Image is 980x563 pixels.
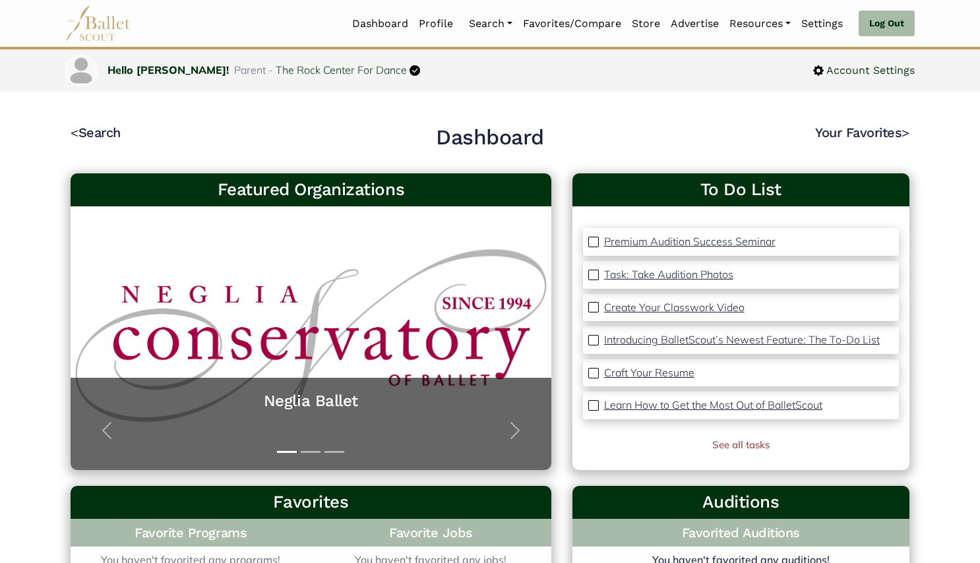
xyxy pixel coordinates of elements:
[712,438,770,451] a: See all tasks
[268,63,273,76] span: -
[627,10,665,38] a: Store
[311,519,551,547] h4: Favorite Jobs
[724,10,796,38] a: Resources
[604,299,745,316] a: Create Your Classwork Video
[604,233,776,251] a: Premium Audition Success Seminar
[604,333,880,346] p: Introducing BalletScout’s Newest Feature: The To-Do List
[604,398,822,411] p: Learn How to Get the Most Out of BalletScout
[604,366,694,379] p: Craft Your Resume
[665,10,724,38] a: Advertise
[604,397,822,414] a: Learn How to Get the Most Out of BalletScout
[604,332,880,349] a: Introducing BalletScout’s Newest Feature: The To-Do List
[107,63,229,76] a: Hello [PERSON_NAME]!
[583,179,899,201] a: To Do List
[902,124,909,140] code: >
[815,125,909,140] a: Your Favorites>
[604,301,745,314] p: Create Your Classwork Video
[67,56,96,85] img: profile picture
[518,10,627,38] a: Favorites/Compare
[71,124,78,140] code: <
[71,125,121,140] a: <Search
[604,266,733,283] a: Task: Take Audition Photos
[436,124,544,152] h2: Dashboard
[301,444,321,459] button: Slide 2
[234,63,266,76] span: Parent
[347,10,413,38] a: Dashboard
[583,524,899,541] h4: Favorited Auditions
[604,365,694,382] a: Craft Your Resume
[583,491,899,514] h3: Auditions
[859,11,915,37] a: Log Out
[604,235,776,248] p: Premium Audition Success Seminar
[81,491,541,514] h3: Favorites
[71,519,311,547] h4: Favorite Programs
[813,62,915,79] a: Account Settings
[464,10,518,38] a: Search
[413,10,458,38] a: Profile
[604,268,733,281] p: Task: Take Audition Photos
[824,62,915,79] span: Account Settings
[324,444,344,459] button: Slide 3
[277,444,297,459] button: Slide 1
[81,179,541,201] h3: Featured Organizations
[276,63,407,76] a: The Rock Center For Dance
[84,391,538,411] a: Neglia Ballet
[796,10,848,38] a: Settings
